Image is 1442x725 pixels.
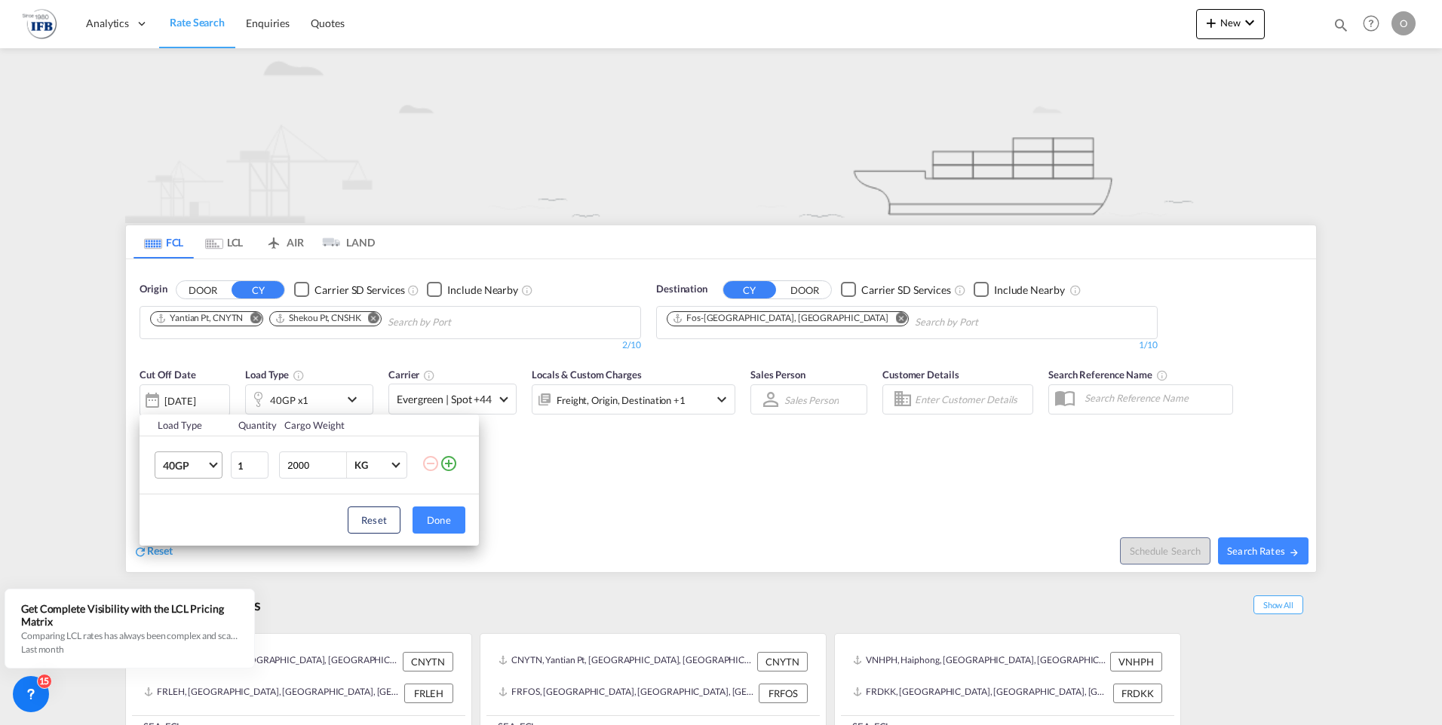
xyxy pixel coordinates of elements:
[140,415,229,436] th: Load Type
[284,418,413,432] div: Cargo Weight
[163,458,207,473] span: 40GP
[231,451,268,479] input: Qty
[286,452,346,478] input: Enter Weight
[422,454,440,473] md-icon: icon-minus-circle-outline
[413,506,465,534] button: Done
[440,454,458,473] md-icon: icon-plus-circle-outline
[348,506,400,534] button: Reset
[229,415,276,436] th: Quantity
[354,459,368,471] div: KG
[155,451,222,479] md-select: Choose: 40GP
